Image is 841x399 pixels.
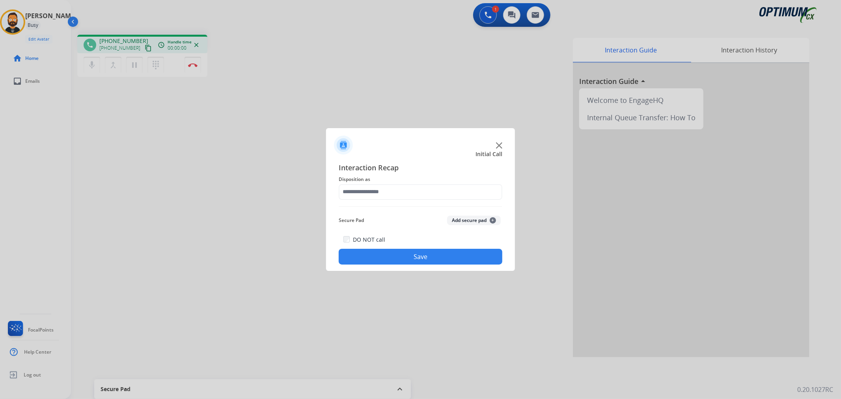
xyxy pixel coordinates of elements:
span: Interaction Recap [339,162,502,175]
p: 0.20.1027RC [797,385,833,394]
img: contact-recap-line.svg [339,206,502,207]
img: contactIcon [334,136,353,155]
span: Secure Pad [339,216,364,225]
span: Initial Call [476,150,502,158]
span: Disposition as [339,175,502,184]
span: + [490,217,496,224]
label: DO NOT call [353,236,385,244]
button: Save [339,249,502,265]
button: Add secure pad+ [447,216,501,225]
